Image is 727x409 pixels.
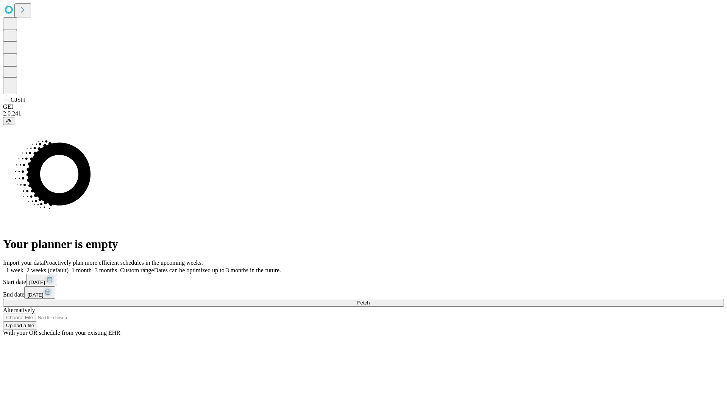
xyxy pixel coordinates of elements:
span: Dates can be optimized up to 3 months in the future. [154,267,281,273]
span: 1 month [72,267,92,273]
span: Fetch [357,300,370,306]
div: Start date [3,274,724,286]
span: [DATE] [27,292,43,298]
div: 2.0.241 [3,110,724,117]
span: Alternatively [3,307,35,313]
span: 1 week [6,267,23,273]
div: End date [3,286,724,299]
span: Import your data [3,259,44,266]
button: Fetch [3,299,724,307]
div: GEI [3,103,724,110]
button: @ [3,117,14,125]
button: [DATE] [26,274,57,286]
span: Custom range [120,267,154,273]
span: GJSH [11,97,25,103]
span: [DATE] [29,279,45,285]
span: 3 months [95,267,117,273]
h1: Your planner is empty [3,237,724,251]
button: Upload a file [3,322,37,329]
span: @ [6,118,11,124]
button: [DATE] [24,286,55,299]
span: 2 weeks (default) [27,267,69,273]
span: Proactively plan more efficient schedules in the upcoming weeks. [44,259,203,266]
span: With your OR schedule from your existing EHR [3,329,120,336]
